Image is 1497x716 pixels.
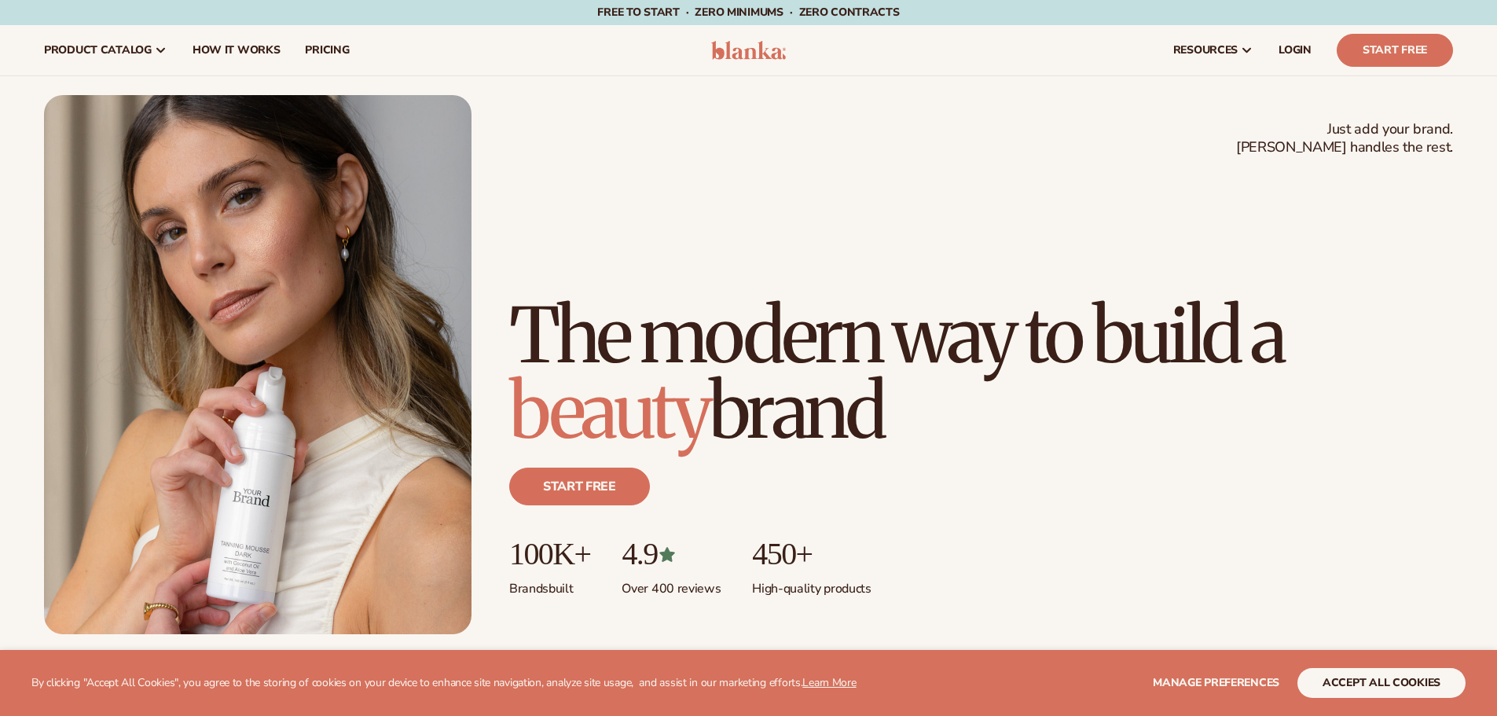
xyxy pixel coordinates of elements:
span: How It Works [193,44,281,57]
h1: The modern way to build a brand [509,298,1453,449]
a: Start free [509,468,650,505]
p: Brands built [509,571,590,597]
a: product catalog [31,25,180,75]
button: accept all cookies [1297,668,1466,698]
span: beauty [509,364,709,458]
span: resources [1173,44,1238,57]
a: LOGIN [1266,25,1324,75]
button: Manage preferences [1153,668,1279,698]
a: resources [1161,25,1266,75]
p: 450+ [752,537,871,571]
p: 100K+ [509,537,590,571]
a: Start Free [1337,34,1453,67]
span: pricing [305,44,349,57]
a: pricing [292,25,361,75]
span: Free to start · ZERO minimums · ZERO contracts [597,5,899,20]
img: Female holding tanning mousse. [44,95,471,634]
span: LOGIN [1279,44,1312,57]
span: Just add your brand. [PERSON_NAME] handles the rest. [1236,120,1453,157]
img: logo [711,41,786,60]
p: High-quality products [752,571,871,597]
a: How It Works [180,25,293,75]
p: Over 400 reviews [622,571,721,597]
span: product catalog [44,44,152,57]
p: 4.9 [622,537,721,571]
p: By clicking "Accept All Cookies", you agree to the storing of cookies on your device to enhance s... [31,677,857,690]
a: Learn More [802,675,856,690]
span: Manage preferences [1153,675,1279,690]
